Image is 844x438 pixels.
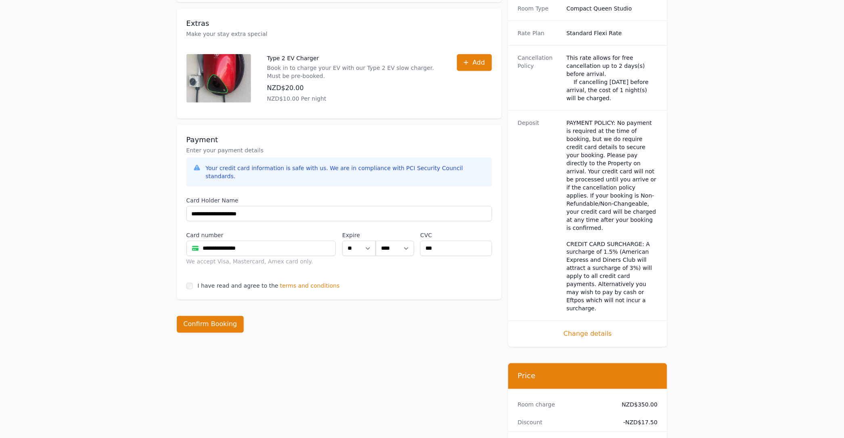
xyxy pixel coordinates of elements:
[518,419,609,427] dt: Discount
[177,316,244,333] button: Confirm Booking
[186,258,336,266] div: We accept Visa, Mastercard, Amex card only.
[518,29,560,37] dt: Rate Plan
[267,95,441,103] p: NZD$10.00 Per night
[186,30,492,38] p: Make your stay extra special
[616,401,658,409] dd: NZD$350.00
[567,29,658,37] dd: Standard Flexi Rate
[186,146,492,154] p: Enter your payment details
[518,329,658,339] span: Change details
[518,401,609,409] dt: Room charge
[567,54,658,102] div: This rate allows for free cancellation up to 2 days(s) before arrival. If cancelling [DATE] befor...
[186,54,251,103] img: Type 2 EV Charger
[616,419,658,427] dd: - NZD$17.50
[518,119,560,313] dt: Deposit
[518,371,658,381] h3: Price
[206,164,486,180] div: Your credit card information is safe with us. We are in compliance with PCI Security Council stan...
[518,54,560,102] dt: Cancellation Policy
[186,19,492,28] h3: Extras
[186,231,336,239] label: Card number
[457,54,492,71] button: Add
[342,231,376,239] label: Expire
[473,58,485,67] span: Add
[186,196,492,204] label: Card Holder Name
[267,54,441,62] p: Type 2 EV Charger
[420,231,492,239] label: CVC
[267,83,441,93] p: NZD$20.00
[267,64,441,80] p: Book in to charge your EV with our Type 2 EV slow charger. Must be pre-booked.
[376,231,414,239] label: .
[186,135,492,145] h3: Payment
[567,4,658,13] dd: Compact Queen Studio
[567,119,658,313] dd: PAYMENT POLICY: No payment is required at the time of booking, but we do require credit card deta...
[280,282,340,290] span: terms and conditions
[518,4,560,13] dt: Room Type
[197,283,278,289] label: I have read and agree to the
